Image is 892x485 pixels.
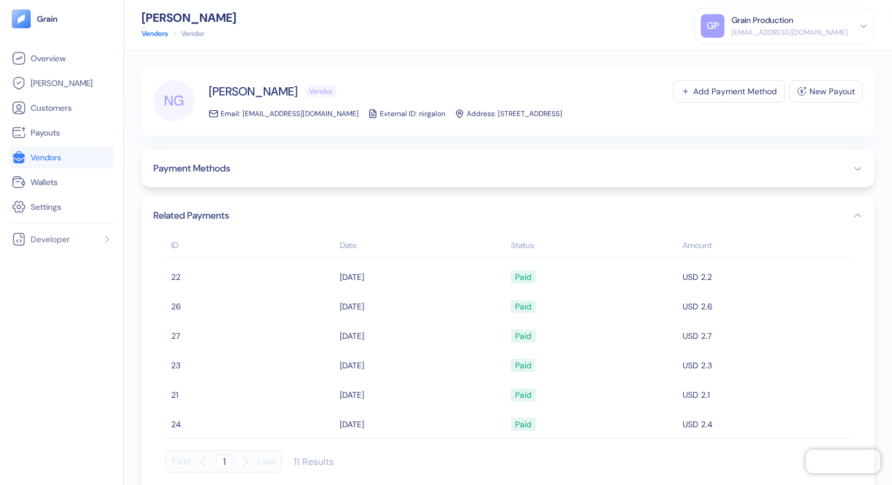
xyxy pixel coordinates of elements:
[31,201,61,213] span: Settings
[680,410,851,439] td: USD 2.4
[337,321,509,351] td: [DATE]
[806,450,880,473] iframe: Chatra live chat
[257,450,276,473] button: Last
[693,87,777,95] div: Add Payment Method
[508,235,680,258] th: Status
[337,235,509,258] th: Date
[153,80,195,121] div: NG
[12,175,112,189] a: Wallets
[31,233,70,245] span: Developer
[809,87,855,95] div: New Payout
[31,77,93,89] span: [PERSON_NAME]
[680,380,851,410] td: USD 2.1
[467,110,496,118] span: Address:
[12,200,112,214] a: Settings
[165,235,337,258] th: ID
[515,267,532,287] div: Paid
[680,351,851,380] td: USD 2.3
[165,351,337,380] td: 23
[12,150,112,164] a: Vendors
[153,209,229,223] span: Related Payments
[309,88,333,95] span: Vendor
[701,14,724,38] div: GP
[165,262,337,292] td: 22
[515,296,532,316] div: Paid
[142,28,168,39] a: Vendors
[12,76,112,90] a: [PERSON_NAME]
[337,351,509,380] td: [DATE]
[498,110,562,118] span: [STREET_ADDRESS]
[37,15,58,23] img: logo
[31,127,60,138] span: Payouts
[165,321,337,351] td: 27
[165,380,337,410] td: 21
[515,326,532,346] div: Paid
[515,355,532,375] div: Paid
[31,52,65,64] span: Overview
[242,110,359,118] span: [EMAIL_ADDRESS][DOMAIN_NAME]
[337,410,509,439] td: [DATE]
[789,80,863,103] button: New Payout
[221,110,240,118] span: Email:
[172,450,191,473] button: First
[31,102,72,114] span: Customers
[294,456,334,468] div: 11 Results
[419,110,445,118] span: nirgalon
[680,292,851,321] td: USD 2.6
[680,321,851,351] td: USD 2.7
[209,83,298,100] span: [PERSON_NAME]
[680,262,851,292] td: USD 2.2
[153,223,863,484] div: Related Payments
[165,410,337,439] td: 24
[12,51,112,65] a: Overview
[31,176,58,188] span: Wallets
[12,9,31,28] img: logo-tablet-V2.svg
[732,14,793,27] div: Grain Production
[515,385,532,405] div: Paid
[165,292,337,321] td: 26
[337,262,509,292] td: [DATE]
[680,235,851,258] th: Amount
[337,292,509,321] td: [DATE]
[732,27,848,38] div: [EMAIL_ADDRESS][DOMAIN_NAME]
[380,110,417,118] span: External ID:
[515,414,532,434] div: Paid
[12,126,112,140] a: Payouts
[12,101,112,115] a: Customers
[142,12,237,24] div: [PERSON_NAME]
[337,380,509,410] td: [DATE]
[153,161,230,176] span: Payment Methods
[153,209,863,223] button: Related Payments
[31,151,61,163] span: Vendors
[153,161,863,176] button: Payment Methods
[673,80,785,103] button: Add Payment Method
